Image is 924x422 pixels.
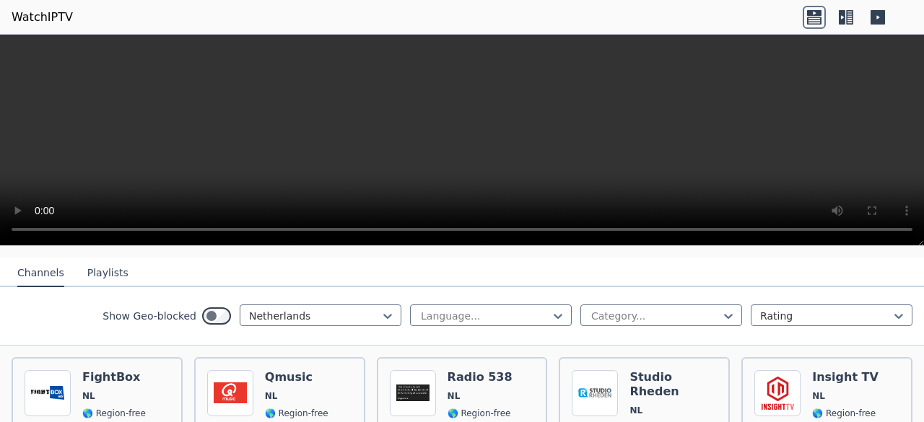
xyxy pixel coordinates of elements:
img: Insight TV [754,370,801,416]
span: NL [812,390,825,402]
h6: Radio 538 [448,370,513,384]
h6: Insight TV [812,370,879,384]
h6: FightBox [82,370,146,384]
img: Studio Rheden [572,370,618,416]
span: 🌎 Region-free [82,408,146,419]
h6: Studio Rheden [629,370,717,399]
span: NL [265,390,278,402]
span: 🌎 Region-free [448,408,511,419]
a: WatchIPTV [12,9,73,26]
span: NL [629,405,642,416]
button: Playlists [87,260,128,287]
span: NL [448,390,461,402]
img: Radio 538 [390,370,436,416]
h6: Qmusic [265,370,328,384]
label: Show Geo-blocked [103,309,196,323]
span: NL [82,390,95,402]
span: 🌎 Region-free [265,408,328,419]
img: Qmusic [207,370,253,416]
button: Channels [17,260,64,287]
span: 🌎 Region-free [812,408,876,419]
img: FightBox [25,370,71,416]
